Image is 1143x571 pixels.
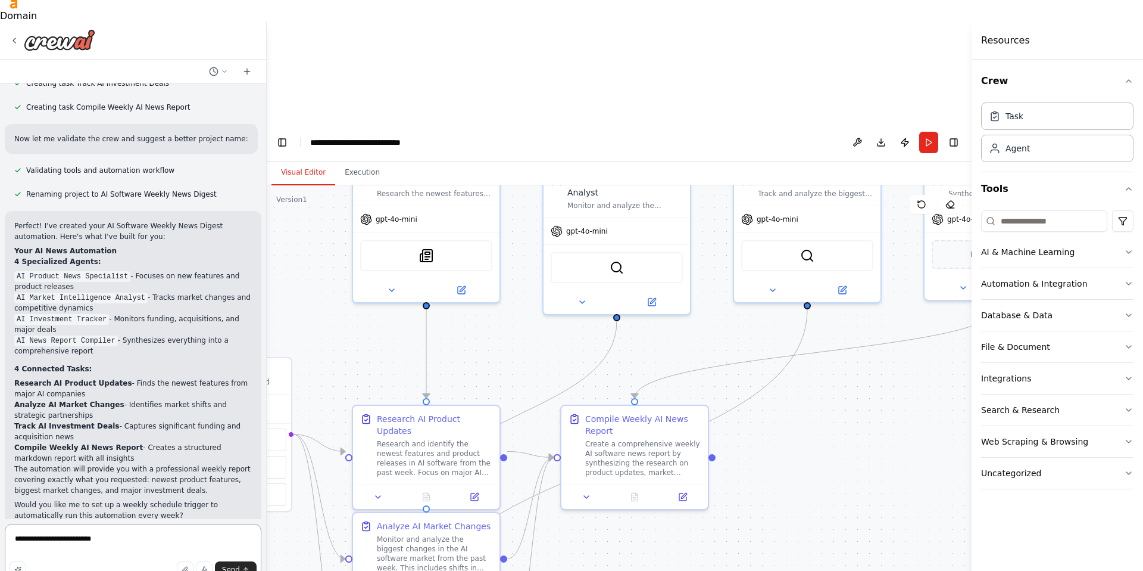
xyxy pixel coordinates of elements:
[981,341,1050,353] div: File & Document
[420,309,432,398] g: Edge from 4991405d-d547-460a-abb7-22ceb1ef726c to f2208d23-d845-4e5d-a94e-e3f4f2c0b369
[629,307,1004,398] g: Edge from fb9963f6-1312-4d0a-9db0-b70a5fe5a60b to 08232f16-9d1a-45d1-a23f-fc0c0298ef33
[923,166,1072,301] div: AI News Report CompilerSynthesize insights from product updates, market changes, and investment n...
[14,292,252,314] li: - Tracks market changes and competitive dynamics
[14,379,132,387] strong: Research AI Product Updates
[560,405,709,510] div: Compile Weekly AI News ReportCreate a comprehensive weekly AI software news report by synthesizin...
[274,134,291,151] button: Hide left sidebar
[454,490,495,504] button: Open in side panel
[14,365,92,373] strong: 4 Connected Tasks:
[14,247,117,255] strong: Your AI News Automation
[377,439,492,477] div: Research and identify the newest features and product releases in AI software from the past week....
[800,249,814,263] img: SerperDevTool
[947,215,989,224] span: gpt-4o-mini
[14,314,109,325] code: AI Investment Tracker
[758,189,873,198] div: Track and analyze the biggest investment deals in the AI software space, including venture capita...
[14,134,248,144] p: Now let me validate the crew and suggest a better project name:
[14,271,130,282] code: AI Product News Specialist
[377,189,492,198] div: Research the newest features and product releases in AI software, identifying the most significan...
[271,160,335,185] button: Visual Editor
[757,215,798,224] span: gpt-4o-mini
[981,246,1075,258] div: AI & Machine Learning
[585,413,701,437] div: Compile Weekly AI News Report
[419,249,433,263] img: SerplyNewsSearchTool
[335,160,389,185] button: Execution
[981,98,1133,172] div: Crew
[14,271,252,292] li: - Focuses on new features and product releases
[14,442,252,464] li: - Creates a structured markdown report with all insights
[26,166,174,175] span: Validating tools and automation workflow
[173,357,292,512] div: Triggers1 trigger enabled
[662,490,703,504] button: Open in side panel
[981,206,1133,499] div: Tools
[733,166,882,303] div: AI Investment TrackerTrack and analyze the biggest investment deals in the AI software space, inc...
[808,283,876,297] button: Open in side panel
[981,268,1133,299] button: Automation & Integration
[401,490,452,504] button: No output available
[945,134,962,151] button: Hide right sidebar
[981,458,1133,489] button: Uncategorized
[14,422,119,430] strong: Track AI Investment Deals
[26,190,217,199] span: Renaming project to AI Software Weekly News Digest
[981,436,1088,448] div: Web Scraping & Browsing
[981,172,1133,206] button: Tools
[981,467,1041,479] div: Uncategorized
[377,413,492,437] div: Research AI Product Updates
[310,136,438,148] nav: breadcrumb
[14,221,252,242] p: Perfect! I've created your AI Software Weekly News Digest automation. Here's what I've built for ...
[507,452,554,565] g: Edge from b1ce5427-391e-4ff4-9c62-722943ec4bf2 to 08232f16-9d1a-45d1-a23f-fc0c0298ef33
[376,215,417,224] span: gpt-4o-mini
[981,300,1133,331] button: Database & Data
[352,166,501,303] div: AI Product News SpecialistResearch the newest features and product releases in AI software, ident...
[14,399,252,421] li: - Identifies market shifts and strategic partnerships
[981,278,1088,290] div: Automation & Integration
[567,201,683,210] div: Monitor and analyze the biggest changes in the AI software market, including shifts in market lea...
[981,404,1060,416] div: Search & Research
[14,464,252,496] p: The automation will provide you with a professional weekly report covering exactly what you reque...
[567,175,683,198] div: AI Market Intelligence Analyst
[14,378,252,399] li: - Finds the newest features from major AI companies
[377,520,491,532] div: Analyze AI Market Changes
[1005,142,1030,154] div: Agent
[507,446,554,464] g: Edge from f2208d23-d845-4e5d-a94e-e3f4f2c0b369 to 08232f16-9d1a-45d1-a23f-fc0c0298ef33
[420,321,623,505] g: Edge from d2dc6039-46c4-4e5b-b4ae-e140e7d7cdb6 to b1ce5427-391e-4ff4-9c62-722943ec4bf2
[981,363,1133,394] button: Integrations
[276,195,307,204] div: Version 1
[585,439,701,477] div: Create a comprehensive weekly AI software news report by synthesizing the research on product upd...
[542,166,691,315] div: AI Market Intelligence AnalystMonitor and analyze the biggest changes in the AI software market, ...
[610,490,660,504] button: No output available
[981,237,1133,268] button: AI & Machine Learning
[948,189,1064,198] div: Synthesize insights from product updates, market changes, and investment news into a comprehensiv...
[14,401,124,409] strong: Analyze AI Market Changes
[294,429,345,458] g: Edge from triggers to f2208d23-d845-4e5d-a94e-e3f4f2c0b369
[981,426,1133,457] button: Web Scraping & Browsing
[981,373,1031,384] div: Integrations
[14,257,101,266] strong: 4 Specialized Agents:
[14,421,252,442] li: - Captures significant funding and acquisition news
[981,309,1053,321] div: Database & Data
[14,499,252,521] p: Would you like me to set up a weekly schedule trigger to automatically run this automation every ...
[14,443,143,452] strong: Compile Weekly AI News Report
[14,335,252,356] li: - Synthesizes everything into a comprehensive report
[566,226,608,236] span: gpt-4o-mini
[294,429,345,565] g: Edge from triggers to b1ce5427-391e-4ff4-9c62-722943ec4bf2
[610,260,624,275] img: SerperDevTool
[427,283,495,297] button: Open in side panel
[14,336,118,346] code: AI News Report Compiler
[14,293,148,303] code: AI Market Intelligence Analyst
[618,295,685,309] button: Open in side panel
[981,331,1133,362] button: File & Document
[14,314,252,335] li: - Monitors funding, acquisitions, and major deals
[981,395,1133,426] button: Search & Research
[352,405,501,510] div: Research AI Product UpdatesResearch and identify the newest features and product releases in AI s...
